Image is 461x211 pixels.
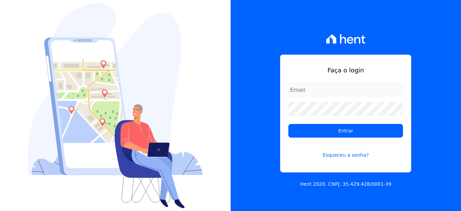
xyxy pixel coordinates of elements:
a: Esqueceu a senha? [288,143,403,159]
input: Email [288,83,403,97]
input: Entrar [288,124,403,138]
h1: Faça o login [288,66,403,75]
img: Login [28,3,203,208]
p: Hent 2020. CNPJ: 35.429.428/0001-39 [300,181,391,188]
